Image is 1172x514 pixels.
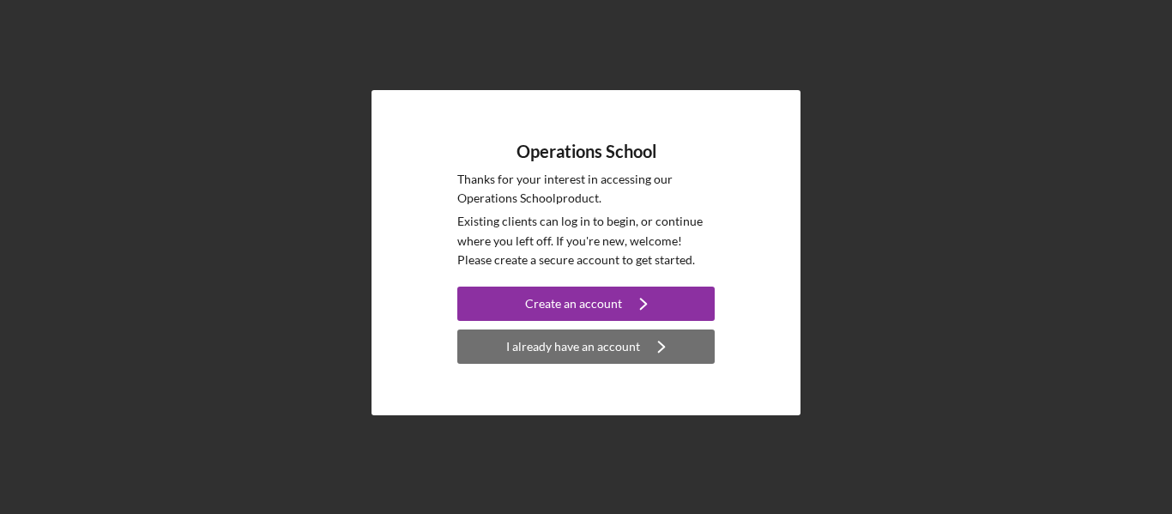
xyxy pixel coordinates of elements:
button: Create an account [457,287,715,321]
a: Create an account [457,287,715,325]
button: I already have an account [457,330,715,364]
h4: Operations School [517,142,656,161]
p: Thanks for your interest in accessing our Operations School product. [457,170,715,209]
div: Create an account [525,287,622,321]
p: Existing clients can log in to begin, or continue where you left off. If you're new, welcome! Ple... [457,212,715,269]
div: I already have an account [506,330,640,364]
